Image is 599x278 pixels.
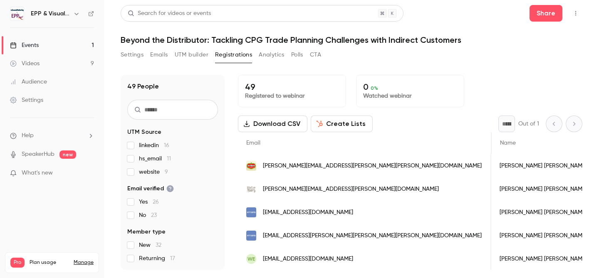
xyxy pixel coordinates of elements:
span: 11 [167,156,171,162]
button: Analytics [259,48,285,62]
button: UTM builder [175,48,208,62]
img: es.nestle.com [246,184,256,194]
span: linkedin [139,141,169,150]
a: SpeakerHub [22,150,54,159]
img: emeal.nttdata.com [246,207,256,217]
span: Email verified [127,185,174,193]
span: Plan usage [30,259,69,266]
img: EPP & Visualfabriq [10,7,24,20]
span: New [139,241,161,249]
button: Polls [291,48,303,62]
span: Help [22,131,34,140]
span: No [139,211,157,219]
span: WE [248,255,255,263]
h6: EPP & Visualfabriq [31,10,70,18]
button: Create Lists [311,116,373,132]
span: UTM Source [127,128,161,136]
span: What's new [22,169,53,177]
span: 26 [153,199,159,205]
p: Watched webinar [363,92,457,100]
span: new [59,150,76,159]
p: Out of 1 [518,120,539,128]
span: 9 [165,169,168,175]
span: website [139,168,168,176]
p: Registered to webinar [245,92,339,100]
span: 16 [164,143,169,148]
li: help-dropdown-opener [10,131,94,140]
button: Download CSV [238,116,307,132]
img: delmonte.com [246,161,256,171]
span: [EMAIL_ADDRESS][DOMAIN_NAME] [263,208,353,217]
span: Pro [10,258,25,268]
div: Events [10,41,39,49]
span: 23 [151,212,157,218]
button: Settings [121,48,144,62]
div: Search for videos or events [128,9,211,18]
button: Share [530,5,562,22]
div: Audience [10,78,47,86]
span: Name [500,140,516,146]
button: CTA [310,48,321,62]
span: hs_email [139,155,171,163]
span: 32 [156,242,161,248]
p: 49 [245,82,339,92]
span: 0 % [371,85,378,91]
img: emeal.nttdata.com [246,231,256,241]
div: Videos [10,59,40,68]
span: [EMAIL_ADDRESS][DOMAIN_NAME] [263,255,353,263]
span: 17 [170,256,175,261]
p: 0 [363,82,457,92]
span: [PERSON_NAME][EMAIL_ADDRESS][PERSON_NAME][PERSON_NAME][DOMAIN_NAME] [263,162,482,170]
a: Manage [74,259,94,266]
span: Yes [139,198,159,206]
span: Member type [127,228,166,236]
h1: 49 People [127,81,159,91]
span: [PERSON_NAME][EMAIL_ADDRESS][PERSON_NAME][DOMAIN_NAME] [263,185,439,194]
button: Registrations [215,48,252,62]
span: Email [246,140,260,146]
iframe: Noticeable Trigger [84,170,94,177]
button: Emails [150,48,168,62]
span: Returning [139,254,175,263]
h1: Beyond the Distributor: Tackling CPG Trade Planning Challenges with Indirect Customers [121,35,582,45]
span: [EMAIL_ADDRESS][PERSON_NAME][PERSON_NAME][PERSON_NAME][DOMAIN_NAME] [263,231,482,240]
div: Settings [10,96,43,104]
